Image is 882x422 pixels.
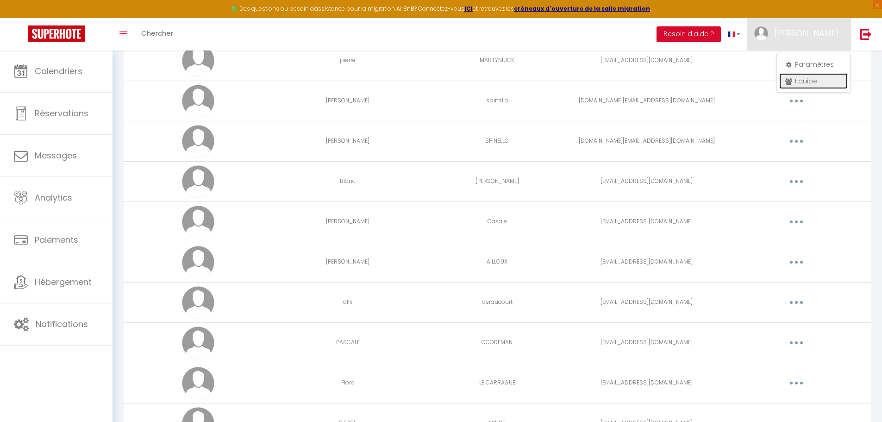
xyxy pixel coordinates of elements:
td: [EMAIL_ADDRESS][DOMAIN_NAME] [572,282,721,322]
span: Chercher [141,28,173,38]
td: [DOMAIN_NAME][EMAIL_ADDRESS][DOMAIN_NAME] [572,121,721,161]
td: [EMAIL_ADDRESS][DOMAIN_NAME] [572,242,721,282]
a: ICI [464,5,473,13]
td: deraucourt [423,282,572,322]
td: PASCALE [273,322,423,363]
td: [PERSON_NAME] [273,202,423,242]
img: avatar.png [182,165,214,198]
img: ... [754,26,768,40]
span: [PERSON_NAME] [774,27,839,39]
a: ... [PERSON_NAME] [747,18,851,50]
td: AILLOUX [423,242,572,282]
td: spinello [423,81,572,121]
td: [PERSON_NAME] [273,121,423,161]
a: Paramètres [779,57,848,72]
td: Blanc [273,161,423,202]
span: Analytics [35,192,72,203]
span: Notifications [36,318,88,330]
span: Réservations [35,107,88,119]
span: Hébergement [35,276,92,288]
td: SPINELLO [423,121,572,161]
a: Chercher [134,18,180,50]
a: créneaux d'ouverture de la salle migration [514,5,650,13]
td: COOREMAN [423,322,572,363]
td: Casale [423,202,572,242]
img: avatar.png [182,327,214,359]
img: avatar.png [182,246,214,278]
td: [PERSON_NAME] [273,242,423,282]
button: Besoin d'aide ? [657,26,721,42]
img: avatar.png [182,125,214,157]
span: Calendriers [35,65,82,77]
img: Super Booking [28,25,85,42]
img: avatar.png [182,206,214,238]
iframe: Chat [843,380,875,415]
span: Messages [35,150,77,161]
button: Ouvrir le widget de chat LiveChat [7,4,35,31]
img: avatar.png [182,85,214,117]
td: [EMAIL_ADDRESS][DOMAIN_NAME] [572,363,721,403]
td: [EMAIL_ADDRESS][DOMAIN_NAME] [572,40,721,81]
td: alix [273,282,423,322]
span: Paiements [35,234,78,246]
td: [EMAIL_ADDRESS][DOMAIN_NAME] [572,161,721,202]
img: logout [860,28,872,40]
td: MARTYNIUCK [423,40,572,81]
td: pierre [273,40,423,81]
td: [EMAIL_ADDRESS][DOMAIN_NAME] [572,322,721,363]
img: avatar.png [182,286,214,319]
td: [PERSON_NAME] [273,81,423,121]
img: avatar.png [182,44,214,77]
td: Flora [273,363,423,403]
td: [PERSON_NAME] [423,161,572,202]
td: [EMAIL_ADDRESS][DOMAIN_NAME] [572,202,721,242]
td: [DOMAIN_NAME][EMAIL_ADDRESS][DOMAIN_NAME] [572,81,721,121]
a: Équipe [779,73,848,89]
img: avatar.png [182,367,214,399]
td: LEICARRAGUE [423,363,572,403]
